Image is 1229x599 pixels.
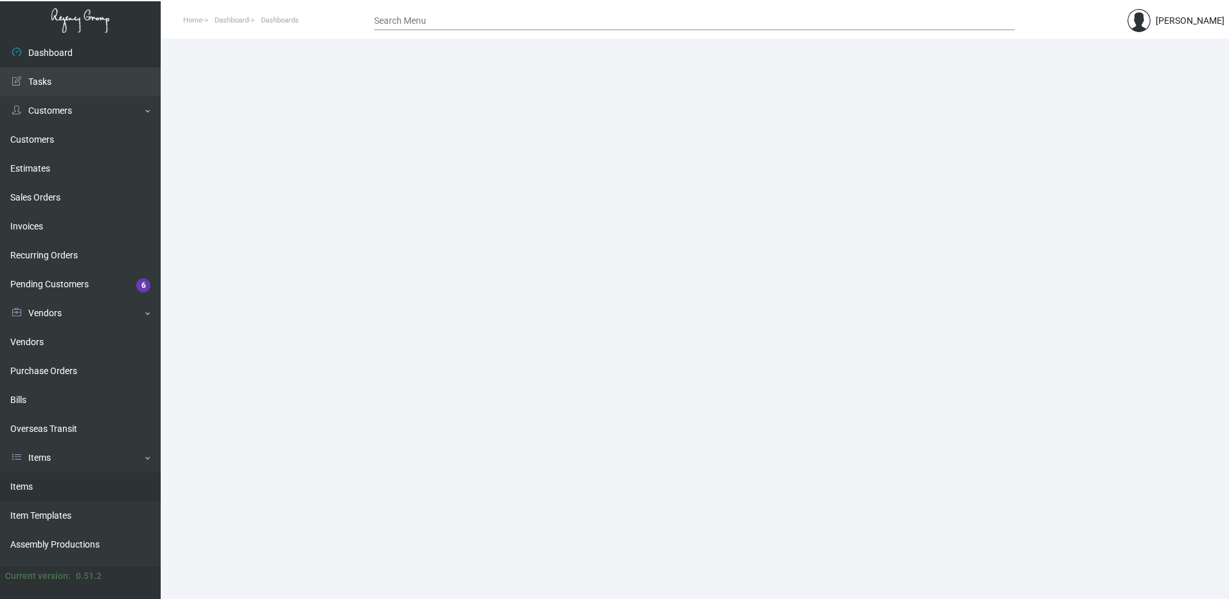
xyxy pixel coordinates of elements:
[1127,9,1151,32] img: admin@bootstrapmaster.com
[5,569,71,583] div: Current version:
[76,569,102,583] div: 0.51.2
[261,16,299,24] span: Dashboards
[183,16,202,24] span: Home
[215,16,249,24] span: Dashboard
[1156,14,1225,28] div: [PERSON_NAME]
